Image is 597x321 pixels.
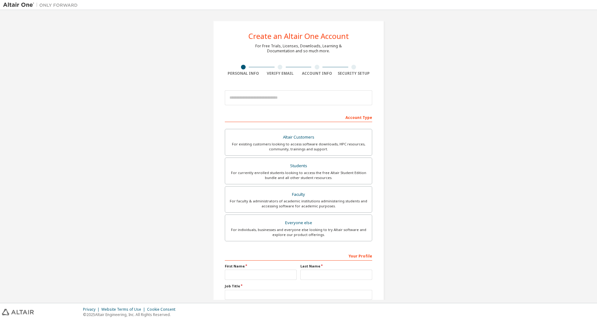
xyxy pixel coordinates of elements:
[225,284,372,289] label: Job Title
[225,71,262,76] div: Personal Info
[225,112,372,122] div: Account Type
[229,133,368,142] div: Altair Customers
[147,307,179,312] div: Cookie Consent
[2,309,34,315] img: altair_logo.svg
[83,312,179,317] p: © 2025 Altair Engineering, Inc. All Rights Reserved.
[255,44,342,54] div: For Free Trials, Licenses, Downloads, Learning & Documentation and so much more.
[336,71,373,76] div: Security Setup
[229,219,368,227] div: Everyone else
[3,2,81,8] img: Altair One
[229,170,368,180] div: For currently enrolled students looking to access the free Altair Student Edition bundle and all ...
[229,199,368,209] div: For faculty & administrators of academic institutions administering students and accessing softwa...
[101,307,147,312] div: Website Terms of Use
[298,71,336,76] div: Account Info
[225,251,372,261] div: Your Profile
[229,162,368,170] div: Students
[229,142,368,152] div: For existing customers looking to access software downloads, HPC resources, community, trainings ...
[248,32,349,40] div: Create an Altair One Account
[300,264,372,269] label: Last Name
[83,307,101,312] div: Privacy
[262,71,299,76] div: Verify Email
[229,190,368,199] div: Faculty
[229,227,368,237] div: For individuals, businesses and everyone else looking to try Altair software and explore our prod...
[225,264,297,269] label: First Name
